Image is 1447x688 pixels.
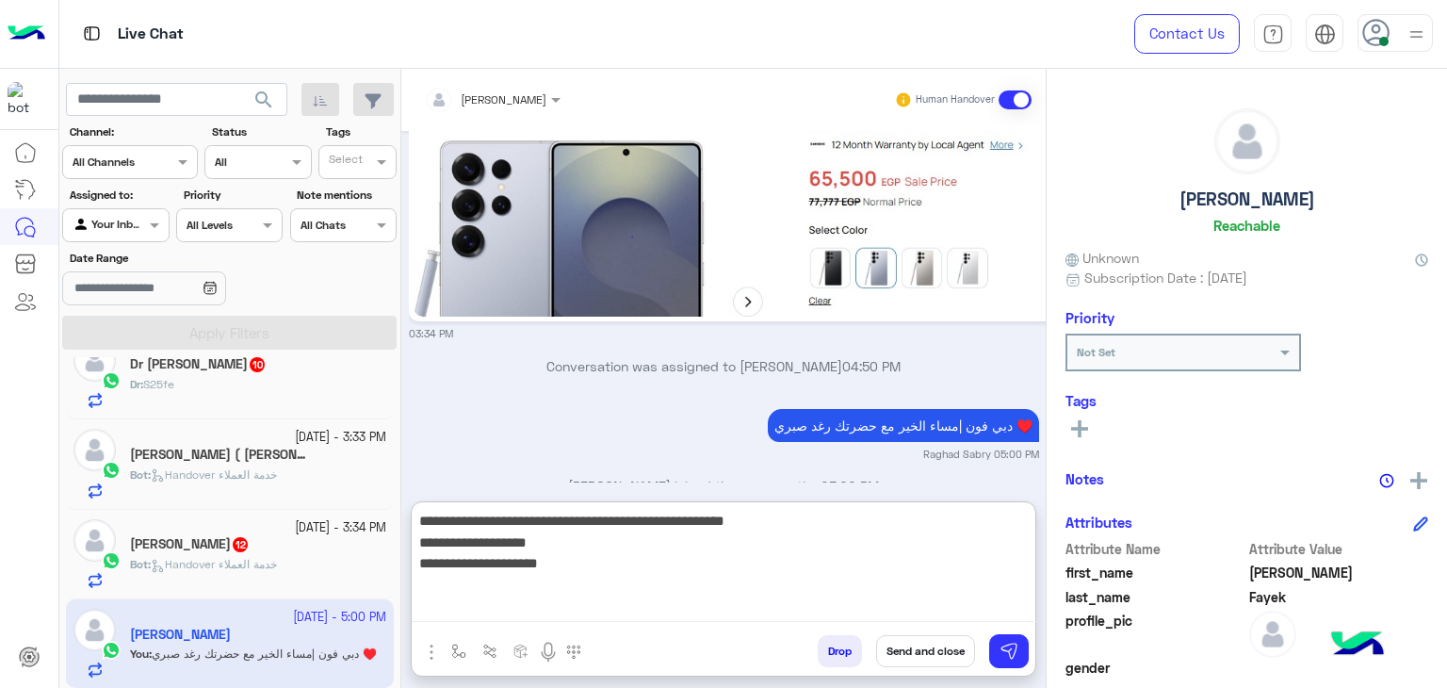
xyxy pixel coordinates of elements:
[1065,611,1245,654] span: profile_pic
[102,461,121,480] img: WhatsApp
[62,316,397,350] button: Apply Filters
[73,339,116,382] img: defaultAdmin.png
[1065,392,1428,409] h6: Tags
[297,187,394,204] label: Note mentions
[409,476,1039,496] p: [PERSON_NAME] joined the conversation
[1379,473,1394,488] img: notes
[1179,188,1315,210] h5: [PERSON_NAME]
[1000,642,1018,661] img: send message
[414,88,1177,317] img: 788584730728897.jpg
[1249,563,1429,582] span: Amir
[923,447,1039,462] small: Raghad Sabry 05:00 PM
[118,22,184,47] p: Live Chat
[8,82,41,116] img: 1403182699927242
[212,123,309,140] label: Status
[821,478,879,494] span: 05:00 PM
[130,536,250,552] h5: Mohamed Eljoker
[451,644,466,659] img: select flow
[1215,109,1279,173] img: defaultAdmin.png
[70,250,281,267] label: Date Range
[475,635,506,666] button: Trigger scenario
[73,429,116,471] img: defaultAdmin.png
[233,537,248,552] span: 12
[1065,658,1245,678] span: gender
[1065,539,1245,559] span: Attribute Name
[1065,587,1245,607] span: last_name
[130,557,151,571] b: :
[326,151,363,172] div: Select
[295,429,386,447] small: [DATE] - 3:33 PM
[295,519,386,537] small: [DATE] - 3:34 PM
[1084,268,1247,287] span: Subscription Date : [DATE]
[420,641,443,663] img: send attachment
[250,357,265,372] span: 10
[130,467,151,482] b: :
[1262,24,1284,45] img: tab
[151,467,277,482] span: Handover خدمة العملاء
[1065,309,1114,326] h6: Priority
[1405,23,1428,46] img: profile
[842,358,901,374] span: 04:50 PM
[768,409,1039,442] p: 14/10/2025, 5:00 PM
[537,641,560,663] img: send voice note
[130,557,148,571] span: Bot
[73,519,116,562] img: defaultAdmin.png
[444,635,475,666] button: select flow
[409,356,1039,376] p: Conversation was assigned to [PERSON_NAME]
[102,551,121,570] img: WhatsApp
[70,123,196,140] label: Channel:
[1249,539,1429,559] span: Attribute Value
[566,645,581,660] img: make a call
[130,377,143,391] b: :
[1065,563,1245,582] span: first_name
[409,326,453,341] small: 03:34 PM
[482,644,497,659] img: Trigger scenario
[1325,613,1390,679] img: hulul-logo.png
[102,371,121,390] img: WhatsApp
[130,356,267,372] h5: Dr Mohamed Ismail
[916,92,995,107] small: Human Handover
[1065,248,1139,268] span: Unknown
[143,377,174,391] span: S25fe
[252,89,275,111] span: search
[326,123,395,140] label: Tags
[461,92,546,106] span: [PERSON_NAME]
[513,644,528,659] img: create order
[70,187,167,204] label: Assigned to:
[1249,658,1429,678] span: null
[1249,587,1429,607] span: Fayek
[241,83,287,123] button: search
[1134,14,1240,54] a: Contact Us
[1065,514,1132,531] h6: Attributes
[1065,470,1104,487] h6: Notes
[1410,472,1427,489] img: add
[184,187,281,204] label: Priority
[130,377,140,391] span: Dr
[1213,217,1280,234] h6: Reachable
[130,447,309,463] h5: kareem amin ( أبو أنس )
[506,635,537,666] button: create order
[1254,14,1292,54] a: tab
[1077,345,1115,359] b: Not Set
[818,635,862,667] button: Drop
[80,22,104,45] img: tab
[1314,24,1336,45] img: tab
[8,14,45,54] img: Logo
[876,635,975,667] button: Send and close
[130,467,148,482] span: Bot
[1249,611,1296,658] img: defaultAdmin.png
[151,557,277,571] span: Handover خدمة العملاء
